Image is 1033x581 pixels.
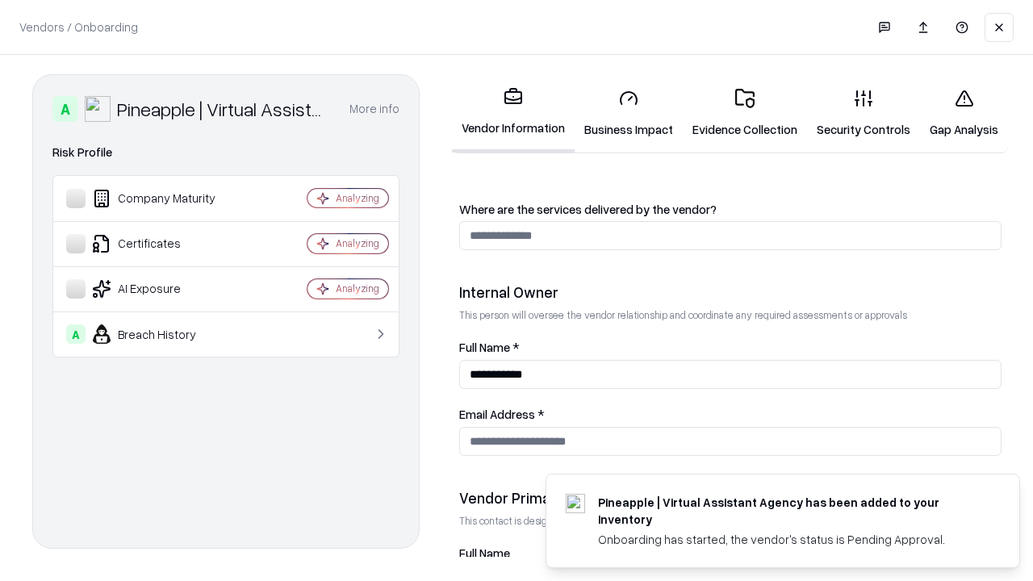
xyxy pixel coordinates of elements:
a: Gap Analysis [920,76,1008,151]
div: Vendor Primary Contact [459,488,1002,508]
label: Full Name * [459,341,1002,353]
div: AI Exposure [66,279,259,299]
div: Pineapple | Virtual Assistant Agency has been added to your inventory [598,494,981,528]
button: More info [349,94,399,123]
div: Analyzing [336,282,379,295]
img: trypineapple.com [566,494,585,513]
a: Business Impact [575,76,683,151]
div: Internal Owner [459,282,1002,302]
div: Onboarding has started, the vendor's status is Pending Approval. [598,531,981,548]
div: Breach History [66,324,259,344]
p: Vendors / Onboarding [19,19,138,36]
div: Analyzing [336,236,379,250]
div: Certificates [66,234,259,253]
p: This person will oversee the vendor relationship and coordinate any required assessments or appro... [459,308,1002,322]
div: Analyzing [336,191,379,205]
p: This contact is designated to receive the assessment request from Shift [459,514,1002,528]
img: Pineapple | Virtual Assistant Agency [85,96,111,122]
div: Company Maturity [66,189,259,208]
label: Full Name [459,547,1002,559]
div: Pineapple | Virtual Assistant Agency [117,96,330,122]
div: Risk Profile [52,143,399,162]
label: Where are the services delivered by the vendor? [459,203,1002,215]
a: Evidence Collection [683,76,807,151]
a: Vendor Information [452,74,575,153]
a: Security Controls [807,76,920,151]
div: A [52,96,78,122]
div: A [66,324,86,344]
label: Email Address * [459,408,1002,420]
